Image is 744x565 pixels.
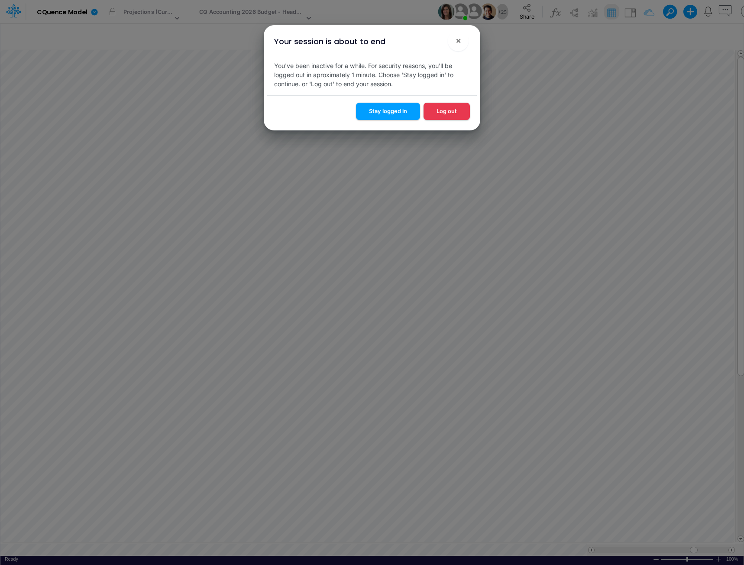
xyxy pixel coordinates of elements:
button: Stay logged in [356,103,420,120]
span: × [456,35,461,45]
div: Your session is about to end [274,36,385,47]
button: Close [448,30,469,51]
button: Log out [424,103,470,120]
div: You've been inactive for a while. For security reasons, you'll be logged out in aproximately 1 mi... [267,54,477,95]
